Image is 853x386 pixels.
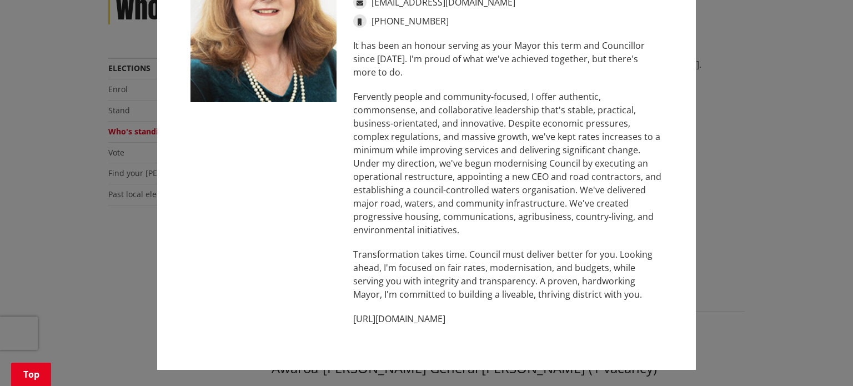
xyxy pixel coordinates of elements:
p: It has been an honour serving as your Mayor this term and Councillor since [DATE]. I'm proud of w... [353,39,663,79]
iframe: Messenger Launcher [802,339,842,379]
p: [URL][DOMAIN_NAME] [353,312,663,325]
a: [PHONE_NUMBER] [372,15,449,27]
a: Top [11,363,51,386]
p: Transformation takes time. Council must deliver better for you. Looking ahead, I'm focused on fai... [353,248,663,301]
p: Fervently people and community-focused, I offer authentic, commonsense, and collaborative leaders... [353,90,663,237]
